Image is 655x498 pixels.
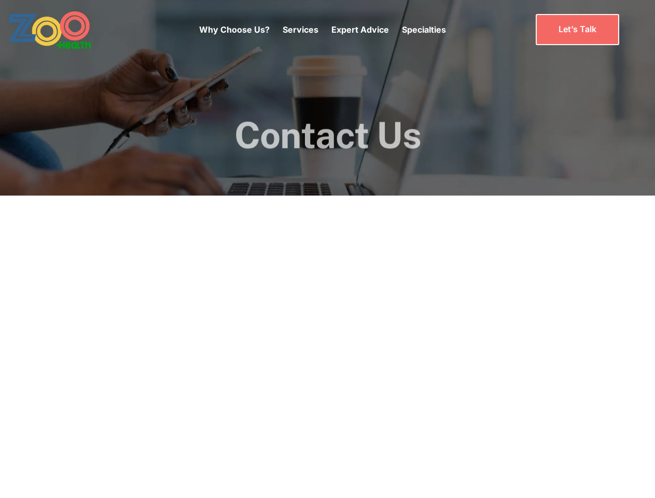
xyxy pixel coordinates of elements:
[8,10,119,49] a: home
[283,8,318,51] div: Services
[536,14,619,45] a: Let’s Talk
[234,115,421,155] h1: Contact Us
[331,24,389,35] a: Expert Advice
[199,24,270,35] a: Why Choose Us?
[402,24,446,35] a: Specialties
[283,23,318,36] p: Services
[402,8,446,51] div: Specialties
